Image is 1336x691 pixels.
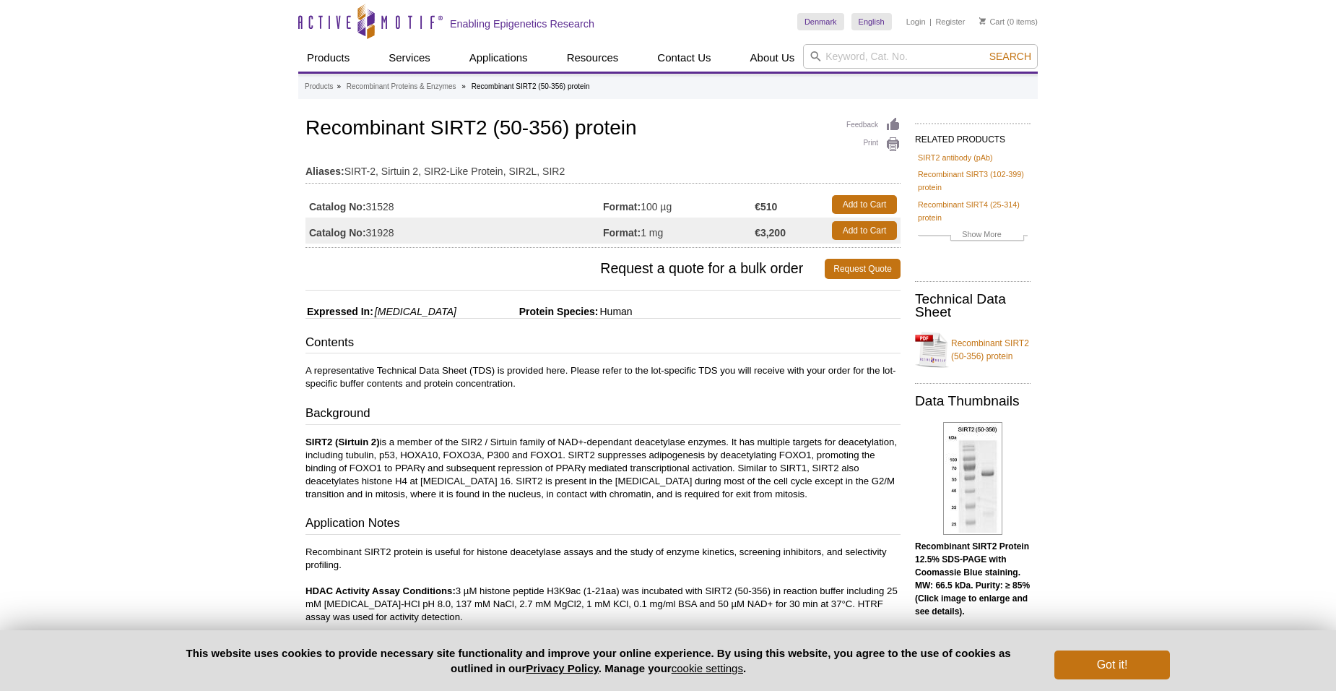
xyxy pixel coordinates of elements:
a: Recombinant SIRT3 (102-399) protein [918,168,1028,194]
h2: RELATED PRODUCTS [915,123,1031,149]
span: Expressed In: [305,306,373,317]
span: Request a quote for a bulk order [305,259,825,279]
strong: Format: [603,200,641,213]
i: [MEDICAL_DATA] [375,306,456,317]
span: Human [598,306,632,317]
a: Feedback [846,117,901,133]
strong: Format: [603,226,641,239]
b: SIRT2 (Sirtuin 2) [305,437,380,447]
li: | [929,13,932,30]
p: is a member of the SIR2 / Sirtuin family of NAD+-dependant deacetylase enzymes. It has multiple t... [305,436,901,501]
a: English [851,13,892,30]
h3: Contents [305,334,901,354]
li: » [461,82,466,90]
button: Got it! [1054,651,1170,679]
button: cookie settings [672,662,743,674]
a: Applications [461,44,537,72]
a: Recombinant Proteins & Enzymes [347,80,456,93]
li: (0 items) [979,13,1038,30]
a: Resources [558,44,628,72]
p: This website uses cookies to provide necessary site functionality and improve your online experie... [166,645,1031,676]
a: SIRT2 antibody (pAb) [918,151,993,164]
a: Request Quote [825,259,901,279]
span: Protein Species: [459,306,599,317]
h3: Background [305,405,901,425]
h3: Application Notes [305,515,901,535]
a: Cart [979,17,1005,27]
strong: Catalog No: [309,200,366,213]
a: Add to Cart [832,195,897,214]
a: Products [305,80,333,93]
b: HDAC Activity Assay Conditions: [305,585,456,596]
a: Add to Cart [832,221,897,240]
a: Print [846,137,901,153]
a: About Us [742,44,804,72]
input: Keyword, Cat. No. [803,44,1038,69]
a: Privacy Policy [526,662,599,674]
h1: Recombinant SIRT2 (50-356) protein [305,117,901,142]
a: Contact Us [649,44,719,72]
a: Denmark [797,13,844,30]
img: Recombinant SIRT2 (50-356) SDS-PAGE [943,422,1002,535]
a: Services [380,44,439,72]
a: Show More [918,228,1028,244]
b: Recombinant SIRT2 Protein 12.5% SDS-PAGE with Coomassie Blue staining. MW: 66.5 kDa. Purity: ≥ 85... [915,541,1030,617]
a: Register [935,17,965,27]
span: Search [989,51,1031,62]
h2: Technical Data Sheet [915,293,1031,319]
li: » [337,82,341,90]
td: SIRT-2, Sirtuin 2, SIR2-Like Protein, SIR2L, SIR2 [305,156,901,179]
strong: €3,200 [755,226,786,239]
a: Products [298,44,358,72]
strong: Catalog No: [309,226,366,239]
p: Recombinant SIRT2 protein is useful for histone deacetylase assays and the study of enzyme kineti... [305,546,901,650]
a: Recombinant SIRT2 (50-356) protein [915,328,1031,372]
h2: Enabling Epigenetics Research [450,17,594,30]
a: Recombinant SIRT4 (25-314) protein [918,198,1028,224]
h2: Data Thumbnails [915,395,1031,408]
td: 1 mg [603,218,755,244]
li: Recombinant SIRT2 (50-356) protein [472,82,590,90]
td: 100 µg [603,192,755,218]
a: Login [906,17,926,27]
img: Your Cart [979,17,986,25]
p: A representative Technical Data Sheet (TDS) is provided here. Please refer to the lot-specific TD... [305,364,901,390]
td: 31928 [305,218,603,244]
button: Search [985,50,1036,63]
strong: Aliases: [305,165,344,178]
td: 31528 [305,192,603,218]
strong: €510 [755,200,777,213]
